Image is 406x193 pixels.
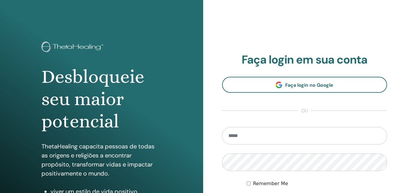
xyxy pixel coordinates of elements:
div: Keep me authenticated indefinitely or until I manually logout [247,180,387,187]
label: Remember Me [253,180,288,187]
span: Faça login no Google [285,82,333,88]
h1: Desbloqueie seu maior potencial [41,66,162,133]
a: Faça login no Google [222,77,387,93]
span: ou [298,107,311,114]
p: ThetaHealing capacita pessoas de todas as origens e religiões a encontrar propósito, transformar ... [41,142,162,178]
h2: Faça login em sua conta [222,53,387,67]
